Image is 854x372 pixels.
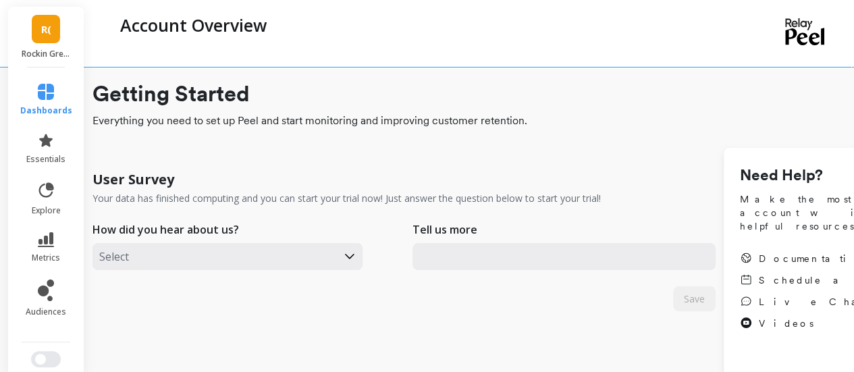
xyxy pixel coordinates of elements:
span: audiences [26,307,66,317]
p: Your data has finished computing and you can start your trial now! Just answer the question below... [92,192,601,205]
p: Account Overview [120,14,267,36]
span: dashboards [20,105,72,116]
button: Switch to New UI [31,351,61,367]
span: metrics [32,253,60,263]
h1: User Survey [92,170,174,189]
span: explore [32,205,61,216]
p: Tell us more [412,221,477,238]
p: How did you hear about us? [92,221,239,238]
span: Videos [759,317,813,330]
p: Rockin Green (Essor) [22,49,71,59]
span: essentials [26,154,65,165]
span: R( [41,22,51,37]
